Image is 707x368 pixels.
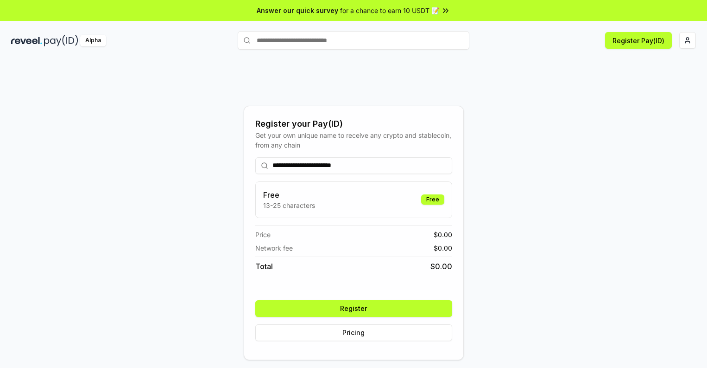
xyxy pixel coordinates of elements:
[430,261,452,272] span: $ 0.00
[255,230,271,239] span: Price
[44,35,78,46] img: pay_id
[11,35,42,46] img: reveel_dark
[340,6,439,15] span: for a chance to earn 10 USDT 📝
[255,243,293,253] span: Network fee
[255,300,452,317] button: Register
[255,324,452,341] button: Pricing
[80,35,106,46] div: Alpha
[421,194,444,205] div: Free
[263,189,315,200] h3: Free
[255,130,452,150] div: Get your own unique name to receive any crypto and stablecoin, from any chain
[257,6,338,15] span: Answer our quick survey
[434,230,452,239] span: $ 0.00
[434,243,452,253] span: $ 0.00
[255,261,273,272] span: Total
[263,200,315,210] p: 13-25 characters
[255,117,452,130] div: Register your Pay(ID)
[605,32,672,49] button: Register Pay(ID)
